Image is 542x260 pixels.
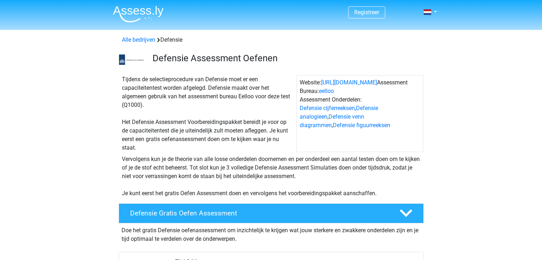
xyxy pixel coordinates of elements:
a: Defensie cijferreeksen [300,105,355,111]
a: Defensie venn diagrammen [300,113,364,129]
a: Alle bedrijven [122,36,155,43]
div: Doe het gratis Defensie oefenassessment om inzichtelijk te krijgen wat jouw sterkere en zwakkere ... [119,223,424,243]
div: Website: Assessment Bureau: Assessment Onderdelen: , , , [296,75,423,152]
h4: Defensie Gratis Oefen Assessment [130,209,388,217]
a: Registreer [354,9,379,16]
a: Defensie analogieen [300,105,378,120]
div: Defensie [119,36,423,44]
a: [URL][DOMAIN_NAME] [321,79,377,86]
h3: Defensie Assessment Oefenen [153,53,418,64]
a: Defensie figuurreeksen [333,122,390,129]
img: Assessly [113,6,164,22]
div: Tijdens de selectieprocedure van Defensie moet er een capaciteitentest worden afgelegd. Defensie ... [119,75,296,152]
a: Defensie Gratis Oefen Assessment [116,203,427,223]
a: eelloo [319,88,334,94]
div: Vervolgens kun je de theorie van alle losse onderdelen doornemen en per onderdeel een aantal test... [119,155,423,198]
